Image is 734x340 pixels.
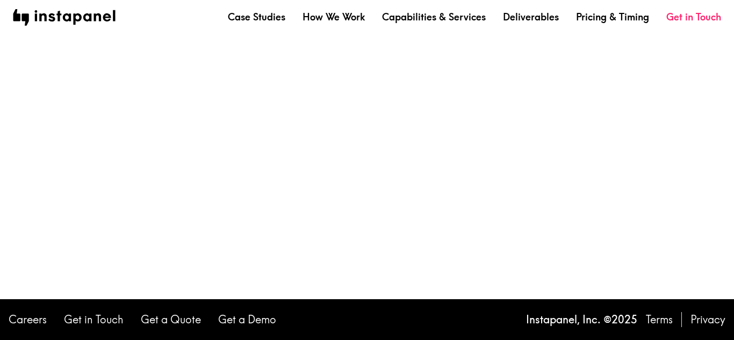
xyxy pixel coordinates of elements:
[503,10,559,24] a: Deliverables
[382,10,486,24] a: Capabilities & Services
[526,312,637,327] p: Instapanel, Inc. © 2025
[218,312,276,327] a: Get a Demo
[666,10,721,24] a: Get in Touch
[228,10,285,24] a: Case Studies
[64,312,124,327] a: Get in Touch
[9,312,47,327] a: Careers
[646,312,673,327] a: Terms
[13,9,116,26] img: instapanel
[576,10,649,24] a: Pricing & Timing
[303,10,365,24] a: How We Work
[690,312,725,327] a: Privacy
[141,312,201,327] a: Get a Quote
